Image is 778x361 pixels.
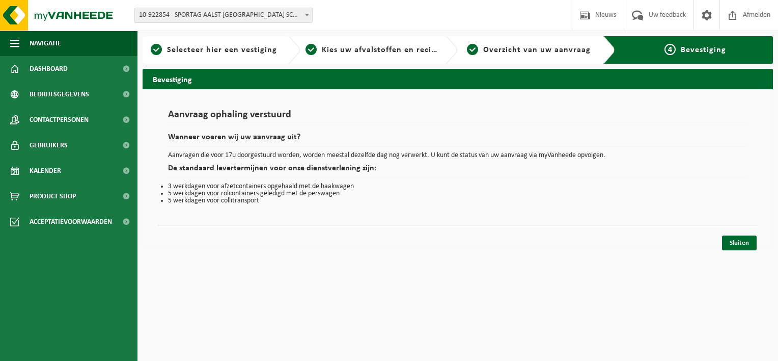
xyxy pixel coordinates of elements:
span: Overzicht van uw aanvraag [483,46,591,54]
li: 5 werkdagen voor rolcontainers geledigd met de perswagen [168,190,747,197]
a: 1Selecteer hier een vestiging [148,44,280,56]
li: 5 werkdagen voor collitransport [168,197,747,204]
h1: Aanvraag ophaling verstuurd [168,110,747,125]
span: Navigatie [30,31,61,56]
span: Contactpersonen [30,107,89,133]
li: 3 werkdagen voor afzetcontainers opgehaald met de haakwagen [168,183,747,190]
span: 10-922854 - SPORTAG AALST-SPORTWIJK SCHOTTE - EREMBODEGEM [135,8,312,22]
h2: Wanneer voeren wij uw aanvraag uit? [168,133,747,147]
a: Sluiten [722,236,757,250]
a: 2Kies uw afvalstoffen en recipiënten [305,44,438,56]
span: Gebruikers [30,133,68,158]
span: 4 [664,44,676,55]
span: Selecteer hier een vestiging [167,46,277,54]
span: Kies uw afvalstoffen en recipiënten [322,46,462,54]
span: Bedrijfsgegevens [30,82,89,107]
h2: Bevestiging [143,69,773,89]
span: Dashboard [30,56,68,82]
span: Kalender [30,158,61,184]
h2: De standaard levertermijnen voor onze dienstverlening zijn: [168,164,747,178]
span: 2 [305,44,317,55]
span: 1 [151,44,162,55]
span: 3 [467,44,478,55]
span: 10-922854 - SPORTAG AALST-SPORTWIJK SCHOTTE - EREMBODEGEM [134,8,313,23]
p: Aanvragen die voor 17u doorgestuurd worden, worden meestal dezelfde dag nog verwerkt. U kunt de s... [168,152,747,159]
span: Product Shop [30,184,76,209]
span: Acceptatievoorwaarden [30,209,112,235]
span: Bevestiging [681,46,726,54]
a: 3Overzicht van uw aanvraag [463,44,595,56]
